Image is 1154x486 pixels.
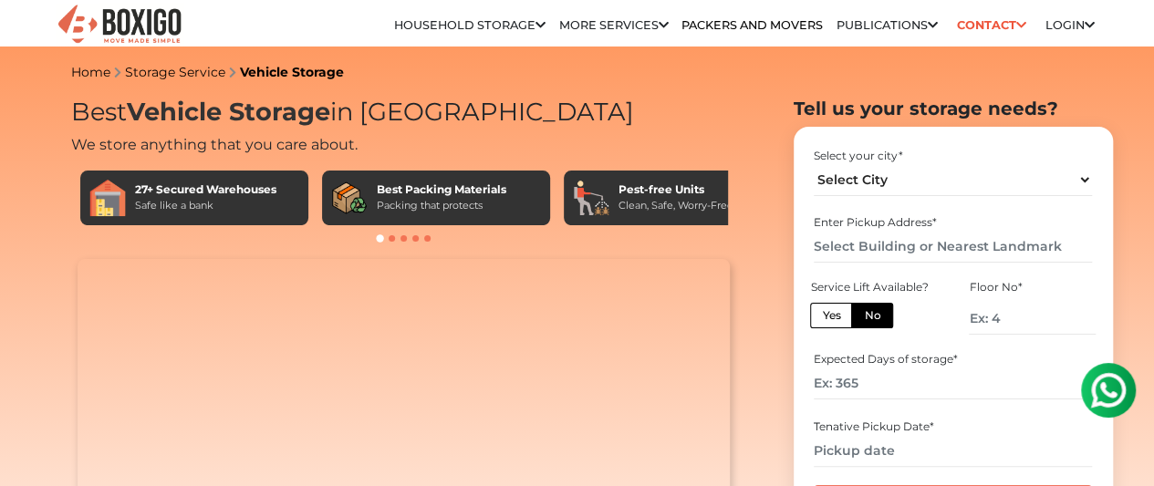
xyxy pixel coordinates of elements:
[573,180,609,216] img: Pest-free Units
[814,351,1092,367] div: Expected Days of storage
[559,18,669,32] a: More services
[89,180,126,216] img: 27+ Secured Warehouses
[969,279,1095,295] div: Floor No
[127,97,330,127] span: Vehicle Storage
[18,18,55,55] img: whatsapp-icon.svg
[794,98,1113,119] h2: Tell us your storage needs?
[56,3,183,47] img: Boxigo
[619,181,733,198] div: Pest-free Units
[135,181,276,198] div: 27+ Secured Warehouses
[619,198,733,213] div: Clean, Safe, Worry-Free
[1045,18,1094,32] a: Login
[240,64,344,80] a: Vehicle Storage
[851,303,893,328] label: No
[814,231,1092,263] input: Select Building or Nearest Landmark
[837,18,938,32] a: Publications
[814,214,1092,231] div: Enter Pickup Address
[951,11,1032,39] a: Contact
[71,64,110,80] a: Home
[377,198,506,213] div: Packing that protects
[814,419,1092,435] div: Tenative Pickup Date
[814,148,1092,164] div: Select your city
[125,64,225,80] a: Storage Service
[71,98,737,128] h1: Best in [GEOGRAPHIC_DATA]
[814,435,1092,467] input: Pickup date
[681,18,823,32] a: Packers and Movers
[810,279,936,295] div: Service Lift Available?
[814,367,1092,399] input: Ex: 365
[810,303,852,328] label: Yes
[331,180,368,216] img: Best Packing Materials
[135,198,276,213] div: Safe like a bank
[71,136,358,153] span: We store anything that you care about.
[377,181,506,198] div: Best Packing Materials
[969,303,1095,335] input: Ex: 4
[394,18,546,32] a: Household Storage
